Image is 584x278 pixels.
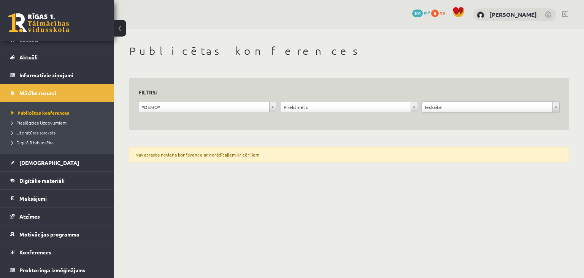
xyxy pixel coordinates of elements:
legend: Informatīvie ziņojumi [19,66,105,84]
span: 0 [431,10,439,17]
a: Rīgas 1. Tālmācības vidusskola [8,13,69,32]
span: Priekšmets [284,102,408,112]
img: Markuss Cīrulis [477,11,484,19]
a: Maksājumi [10,190,105,207]
a: [PERSON_NAME] [489,11,537,18]
span: mP [424,10,430,16]
a: Informatīvie ziņojumi [10,66,105,84]
a: Motivācijas programma [10,225,105,243]
span: xp [440,10,445,16]
div: Nav atrasta neviena konference ar norādītajiem kritērijiem [129,147,569,162]
legend: Maksājumi [19,190,105,207]
span: Publicētas konferences [11,110,69,116]
a: Aktuāli [10,48,105,66]
a: Digitālā bibliotēka [11,139,106,146]
a: Ieskaite [422,102,559,112]
span: Digitālā bibliotēka [11,139,54,145]
a: Publicētas konferences [11,109,106,116]
a: Literatūras saraksts [11,129,106,136]
span: Pieslēgties Uzdevumiem [11,120,67,126]
span: Atzīmes [19,213,40,220]
span: 101 [412,10,423,17]
h1: Publicētas konferences [129,45,569,58]
span: Konferences [19,249,51,256]
span: Mācību resursi [19,89,56,96]
a: Atzīmes [10,208,105,225]
span: Digitālie materiāli [19,177,65,184]
a: 101 mP [412,10,430,16]
span: Motivācijas programma [19,231,79,238]
a: Pieslēgties Uzdevumiem [11,119,106,126]
span: Ieskaite [425,102,549,112]
span: Aktuāli [19,54,38,61]
a: Mācību resursi [10,84,105,102]
h3: Filtrs: [138,87,551,97]
a: 0 xp [431,10,449,16]
a: [DEMOGRAPHIC_DATA] [10,154,105,171]
span: Proktoringa izmēģinājums [19,267,86,273]
span: Literatūras saraksts [11,129,56,136]
a: Digitālie materiāli [10,172,105,189]
a: Priekšmets [281,102,418,112]
span: [DEMOGRAPHIC_DATA] [19,159,79,166]
a: Konferences [10,243,105,261]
